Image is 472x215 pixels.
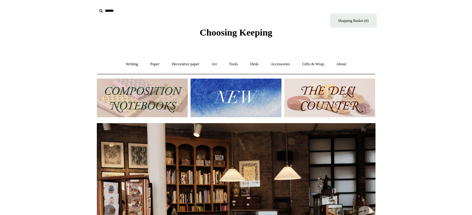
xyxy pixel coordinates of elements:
[265,56,295,72] a: Accessories
[330,14,377,28] a: Shopping Basket (0)
[245,56,264,72] a: Desk
[145,56,165,72] a: Paper
[97,79,188,117] img: 202302 Composition ledgers.jpg__PID:69722ee6-fa44-49dd-a067-31375e5d54ec
[284,79,375,117] img: The Deli Counter
[223,56,244,72] a: Tools
[191,79,281,117] img: New.jpg__PID:f73bdf93-380a-4a35-bcfe-7823039498e1
[120,56,144,72] a: Writing
[206,56,223,72] a: Art
[166,56,205,72] a: Decorative paper
[200,27,272,37] span: Choosing Keeping
[296,56,330,72] a: Gifts & Wrap
[330,56,352,72] a: About
[200,32,272,37] a: Choosing Keeping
